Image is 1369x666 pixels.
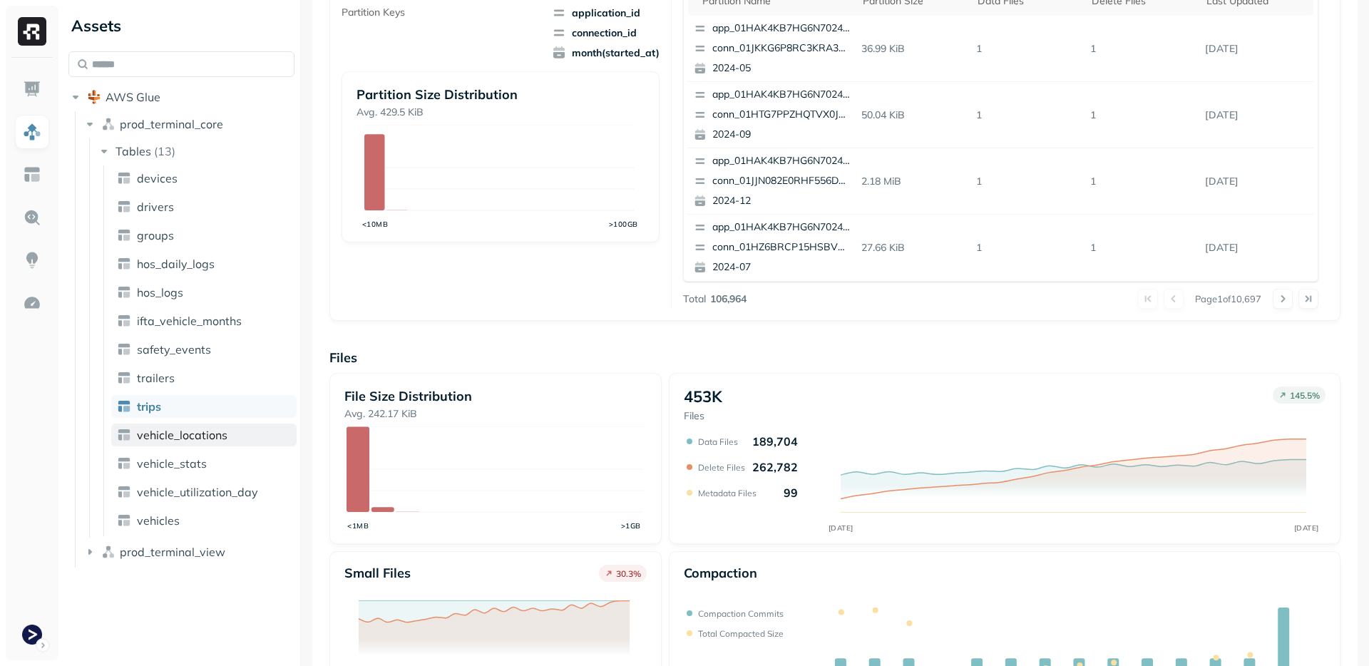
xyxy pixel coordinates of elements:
[698,628,784,639] p: Total compacted size
[137,228,174,242] span: groups
[117,485,131,499] img: table
[117,257,131,271] img: table
[752,460,798,474] p: 262,782
[23,208,41,227] img: Query Explorer
[1085,36,1199,61] p: 1
[87,90,101,104] img: root
[137,342,211,357] span: safety_events
[22,625,42,645] img: Terminal
[97,140,296,163] button: Tables(13)
[1199,103,1314,128] p: Sep 11, 2025
[116,144,151,158] span: Tables
[101,117,116,131] img: namespace
[120,545,225,559] span: prod_terminal_view
[344,388,647,404] p: File Size Distribution
[154,144,175,158] p: ( 13 )
[1199,169,1314,194] p: Sep 11, 2025
[120,117,223,131] span: prod_terminal_core
[1199,235,1314,260] p: Sep 11, 2025
[712,220,851,235] p: app_01HAK4KB7HG6N7024210G3S8D5
[712,260,851,275] p: 2024-07
[111,167,297,190] a: devices
[111,224,297,247] a: groups
[856,103,970,128] p: 50.04 KiB
[698,436,738,447] p: Data Files
[111,509,297,532] a: vehicles
[1199,36,1314,61] p: Sep 11, 2025
[111,195,297,218] a: drivers
[342,6,405,19] p: Partition Keys
[117,171,131,185] img: table
[117,456,131,471] img: table
[137,171,178,185] span: devices
[111,281,297,304] a: hos_logs
[712,61,851,76] p: 2024-05
[609,220,638,229] tspan: >100GB
[111,395,297,418] a: trips
[23,294,41,312] img: Optimization
[1195,292,1261,305] p: Page 1 of 10,697
[712,108,851,122] p: conn_01HTG7PPZHQTVX0J0P5VRCYEH6
[1294,523,1319,533] tspan: [DATE]
[712,240,851,255] p: conn_01HZ6BRCP15HSBVKW93BADECT9
[552,26,660,40] span: connection_id
[710,292,747,306] p: 106,964
[344,565,411,581] p: Small files
[712,174,851,188] p: conn_01JJN082E0RHF556D3FZ2436B4
[111,367,297,389] a: trailers
[83,541,295,563] button: prod_terminal_view
[1085,103,1199,128] p: 1
[684,409,722,423] p: Files
[1085,235,1199,260] p: 1
[111,481,297,503] a: vehicle_utilization_day
[698,462,745,473] p: Delete Files
[362,220,388,229] tspan: <10MB
[137,456,207,471] span: vehicle_stats
[357,106,645,119] p: Avg. 429.5 KiB
[137,428,227,442] span: vehicle_locations
[111,452,297,475] a: vehicle_stats
[684,565,757,581] p: Compaction
[83,113,295,135] button: prod_terminal_core
[111,252,297,275] a: hos_daily_logs
[712,194,851,208] p: 2024-12
[752,434,798,449] p: 189,704
[106,90,160,104] span: AWS Glue
[329,349,1340,366] p: Files
[101,545,116,559] img: namespace
[856,235,970,260] p: 27.66 KiB
[23,251,41,270] img: Insights
[117,399,131,414] img: table
[23,123,41,141] img: Assets
[68,14,294,37] div: Assets
[137,371,175,385] span: trailers
[111,424,297,446] a: vehicle_locations
[344,407,647,421] p: Avg. 242.17 KiB
[698,488,757,498] p: Metadata Files
[137,257,215,271] span: hos_daily_logs
[117,285,131,299] img: table
[712,154,851,168] p: app_01HAK4KB7HG6N7024210G3S8D5
[348,521,369,531] tspan: <1MB
[712,21,851,36] p: app_01HAK4KB7HG6N7024210G3S8D5
[856,36,970,61] p: 36.99 KiB
[829,523,853,533] tspan: [DATE]
[1085,169,1199,194] p: 1
[621,521,641,531] tspan: >1GB
[111,338,297,361] a: safety_events
[117,228,131,242] img: table
[970,36,1085,61] p: 1
[970,103,1085,128] p: 1
[970,169,1085,194] p: 1
[137,485,258,499] span: vehicle_utilization_day
[23,80,41,98] img: Dashboard
[137,285,183,299] span: hos_logs
[117,428,131,442] img: table
[23,165,41,184] img: Asset Explorer
[552,6,660,20] span: application_id
[68,86,294,108] button: AWS Glue
[698,608,784,619] p: Compaction commits
[712,41,851,56] p: conn_01JKKG6P8RC3KRA3A78D3JTNHM
[616,568,641,579] p: 30.3 %
[117,513,131,528] img: table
